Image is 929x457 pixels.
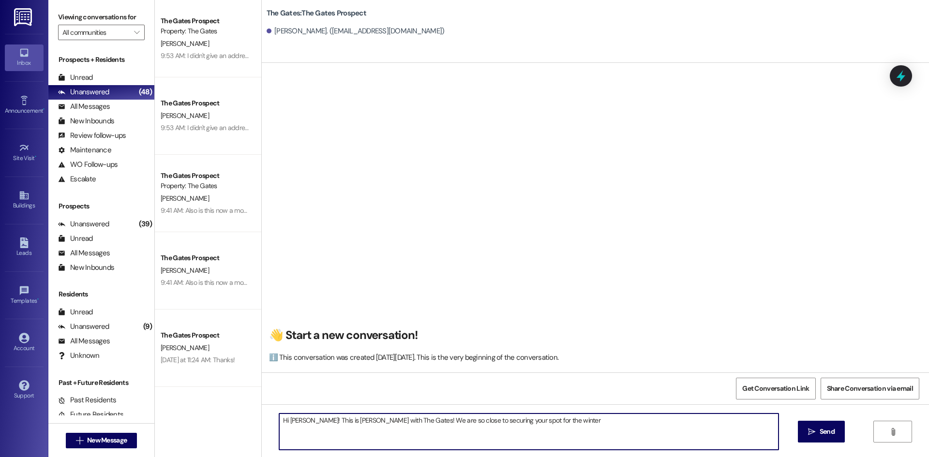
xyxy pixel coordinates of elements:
[58,131,126,141] div: Review follow-ups
[76,437,83,444] i: 
[87,435,127,445] span: New Message
[5,44,44,71] a: Inbox
[136,85,154,100] div: (48)
[48,289,154,299] div: Residents
[161,278,418,287] div: 9:41 AM: Also is this now a monthly fee because unthought we paid for the entire semester?
[58,410,123,420] div: Future Residents
[161,26,250,36] div: Property: The Gates
[48,378,154,388] div: Past + Future Residents
[58,73,93,83] div: Unread
[58,322,109,332] div: Unanswered
[798,421,845,442] button: Send
[820,427,835,437] span: Send
[58,234,93,244] div: Unread
[161,253,250,263] div: The Gates Prospect
[48,55,154,65] div: Prospects + Residents
[134,29,139,36] i: 
[827,383,913,394] span: Share Conversation via email
[5,140,44,166] a: Site Visit •
[161,355,235,364] div: [DATE] at 11:24 AM: Thanks!
[269,328,917,343] h2: 👋 Start a new conversation!
[5,187,44,213] a: Buildings
[35,153,36,160] span: •
[58,395,117,405] div: Past Residents
[742,383,809,394] span: Get Conversation Link
[161,194,209,203] span: [PERSON_NAME]
[5,330,44,356] a: Account
[161,266,209,275] span: [PERSON_NAME]
[14,8,34,26] img: ResiDesk Logo
[161,123,418,132] div: 9:53 AM: I didn't give an address so I can come pick it up! I'm here in [GEOGRAPHIC_DATA] :)
[58,219,109,229] div: Unanswered
[62,25,129,40] input: All communities
[889,428,897,436] i: 
[58,307,93,317] div: Unread
[37,296,39,303] span: •
[136,217,154,232] div: (39)
[5,377,44,403] a: Support
[66,433,137,448] button: New Message
[161,206,418,215] div: 9:41 AM: Also is this now a monthly fee because unthought we paid for the entire semester?
[58,116,114,126] div: New Inbounds
[58,336,110,346] div: All Messages
[821,378,919,399] button: Share Conversation via email
[808,428,815,436] i: 
[161,343,209,352] span: [PERSON_NAME]
[161,330,250,340] div: The Gates Prospect
[141,319,154,334] div: (9)
[161,181,250,191] div: Property: The Gates
[58,10,145,25] label: Viewing conversations for
[736,378,815,399] button: Get Conversation Link
[161,111,209,120] span: [PERSON_NAME]
[58,248,110,258] div: All Messages
[161,51,418,60] div: 9:53 AM: I didn't give an address so I can come pick it up! I'm here in [GEOGRAPHIC_DATA] :)
[5,282,44,309] a: Templates •
[279,413,779,450] textarea: Hi [PERSON_NAME]! This is [PERSON_NAME] with The Gates! We are so close to securing your spot for...
[58,174,96,184] div: Escalate
[161,39,209,48] span: [PERSON_NAME]
[58,160,118,170] div: WO Follow-ups
[161,171,250,181] div: The Gates Prospect
[269,353,917,363] div: ℹ️ This conversation was created [DATE][DATE]. This is the very beginning of the conversation.
[5,235,44,261] a: Leads
[58,145,111,155] div: Maintenance
[267,8,366,18] b: The Gates: The Gates Prospect
[43,106,45,113] span: •
[58,87,109,97] div: Unanswered
[267,26,445,36] div: [PERSON_NAME]. ([EMAIL_ADDRESS][DOMAIN_NAME])
[48,201,154,211] div: Prospects
[161,16,250,26] div: The Gates Prospect
[58,102,110,112] div: All Messages
[58,263,114,273] div: New Inbounds
[161,98,250,108] div: The Gates Prospect
[58,351,99,361] div: Unknown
